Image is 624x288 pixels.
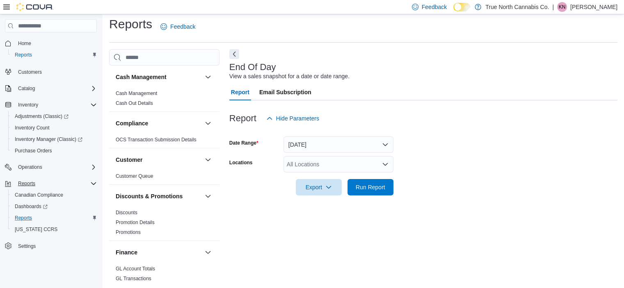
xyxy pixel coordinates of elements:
[229,159,253,166] label: Locations
[11,202,97,211] span: Dashboards
[11,146,97,156] span: Purchase Orders
[15,39,34,48] a: Home
[15,125,50,131] span: Inventory Count
[116,156,142,164] h3: Customer
[8,122,100,134] button: Inventory Count
[109,208,219,240] div: Discounts & Promotions
[11,123,97,133] span: Inventory Count
[170,23,195,31] span: Feedback
[11,50,35,60] a: Reports
[5,34,97,273] nav: Complex example
[203,72,213,82] button: Cash Management
[15,162,46,172] button: Operations
[18,243,36,249] span: Settings
[15,241,39,251] a: Settings
[18,40,31,47] span: Home
[15,113,69,120] span: Adjustments (Classic)
[11,225,97,234] span: Washington CCRS
[11,202,51,211] a: Dashboards
[15,100,97,110] span: Inventory
[382,161,389,168] button: Open list of options
[116,248,137,256] h3: Finance
[8,201,100,212] a: Dashboards
[109,171,219,184] div: Customer
[2,37,100,49] button: Home
[296,179,342,195] button: Export
[15,215,32,221] span: Reports
[8,189,100,201] button: Canadian Compliance
[15,52,32,58] span: Reports
[15,84,38,93] button: Catalog
[15,203,48,210] span: Dashboards
[116,73,201,81] button: Cash Management
[259,84,311,100] span: Email Subscription
[11,111,72,121] a: Adjustments (Classic)
[8,212,100,224] button: Reports
[2,240,100,252] button: Settings
[229,49,239,59] button: Next
[301,179,337,195] span: Export
[203,247,213,257] button: Finance
[116,229,141,236] span: Promotions
[2,66,100,77] button: Customers
[11,146,55,156] a: Purchase Orders
[116,219,155,226] span: Promotion Details
[116,173,153,179] a: Customer Queue
[116,276,151,281] a: GL Transactions
[263,110,322,127] button: Hide Parameters
[116,210,137,215] a: Discounts
[15,100,41,110] button: Inventory
[347,179,393,195] button: Run Report
[116,173,153,179] span: Customer Queue
[109,264,219,287] div: Finance
[18,85,35,92] span: Catalog
[356,183,385,191] span: Run Report
[2,83,100,94] button: Catalog
[116,248,201,256] button: Finance
[18,164,42,170] span: Operations
[559,2,566,12] span: KN
[15,136,82,143] span: Inventory Manager (Classic)
[229,72,350,81] div: View a sales snapshot for a date or date range.
[203,191,213,201] button: Discounts & Promotions
[11,190,66,200] a: Canadian Compliance
[11,225,61,234] a: [US_STATE] CCRS
[283,136,393,153] button: [DATE]
[229,140,258,146] label: Date Range
[11,213,97,223] span: Reports
[16,3,53,11] img: Cova
[203,118,213,128] button: Compliance
[116,90,157,97] span: Cash Management
[157,18,199,35] a: Feedback
[116,229,141,235] a: Promotions
[570,2,617,12] p: [PERSON_NAME]
[18,102,38,108] span: Inventory
[15,84,97,93] span: Catalog
[276,114,319,122] span: Hide Parameters
[8,134,100,145] a: Inventory Manager (Classic)
[15,179,97,188] span: Reports
[116,100,153,106] a: Cash Out Details
[557,2,567,12] div: Kyrah Nicholls
[2,161,100,173] button: Operations
[11,111,97,121] span: Adjustments (Classic)
[109,88,219,111] div: Cash Management
[15,147,52,154] span: Purchase Orders
[15,179,39,188] button: Reports
[18,69,42,75] span: Customers
[15,162,97,172] span: Operations
[109,135,219,148] div: Compliance
[116,137,197,143] a: OCS Transaction Submission Details
[8,49,100,61] button: Reports
[203,155,213,165] button: Customer
[485,2,549,12] p: True North Cannabis Co.
[15,66,97,77] span: Customers
[229,62,276,72] h3: End Of Day
[116,100,153,107] span: Cash Out Details
[109,16,152,32] h1: Reports
[2,99,100,111] button: Inventory
[116,192,201,200] button: Discounts & Promotions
